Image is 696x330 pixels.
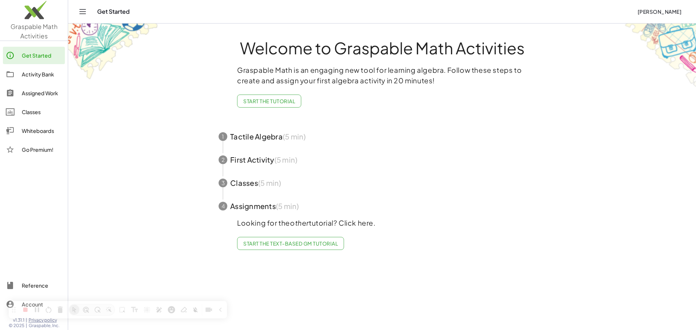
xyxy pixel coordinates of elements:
button: [PERSON_NAME] [631,5,687,18]
p: Graspable Math is an engaging new tool for learning algebra. Follow these steps to create and ass... [237,65,527,86]
div: Go Premium! [22,145,62,154]
button: Toggle navigation [77,6,88,17]
a: Reference [3,277,65,294]
a: Classes [3,103,65,121]
img: get-started-bg-ul-Ceg4j33I.png [68,23,159,80]
span: | [26,323,27,329]
a: Assigned Work [3,84,65,102]
a: Whiteboards [3,122,65,139]
span: © 2025 [9,323,24,329]
div: 1 [219,132,227,141]
span: [PERSON_NAME] [637,8,681,15]
span: Start the Text-based GM Tutorial [243,240,338,247]
a: Start the Text-based GM Tutorial [237,237,344,250]
div: Classes [22,108,62,116]
span: Graspable, Inc. [29,323,59,329]
a: Get Started [3,47,65,64]
button: 3Classes(5 min) [210,171,554,195]
button: 4Assignments(5 min) [210,195,554,218]
a: Account [3,296,65,313]
div: Whiteboards [22,126,62,135]
span: Start the Tutorial [243,98,295,104]
div: 3 [219,179,227,187]
div: Reference [22,281,62,290]
div: Assigned Work [22,89,62,97]
div: 4 [219,202,227,210]
a: Activity Bank [3,66,65,83]
button: Start the Tutorial [237,95,301,108]
div: Get Started [22,51,62,60]
div: Activity Bank [22,70,62,79]
div: 2 [219,155,227,164]
em: other [290,218,309,227]
p: Looking for the tutorial? Click here. [237,218,527,228]
h1: Welcome to Graspable Math Activities [205,39,559,56]
button: 1Tactile Algebra(5 min) [210,125,554,148]
span: Graspable Math Activities [11,22,58,40]
button: 2First Activity(5 min) [210,148,554,171]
